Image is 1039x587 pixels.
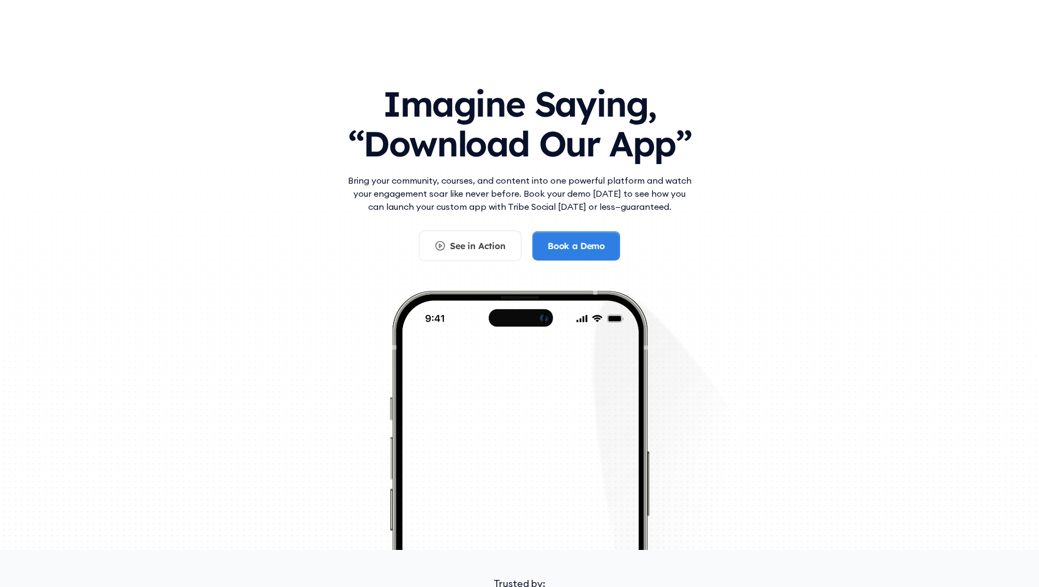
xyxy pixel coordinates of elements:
p: Bring your community, courses, and content into one powerful platform and watch your engagement s... [345,174,694,213]
h1: Imagine Saying, “Download Our App” [345,73,694,170]
a: Book a Demo [532,231,620,261]
a: See in Action [419,231,521,261]
div: See in Action [450,240,506,252]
